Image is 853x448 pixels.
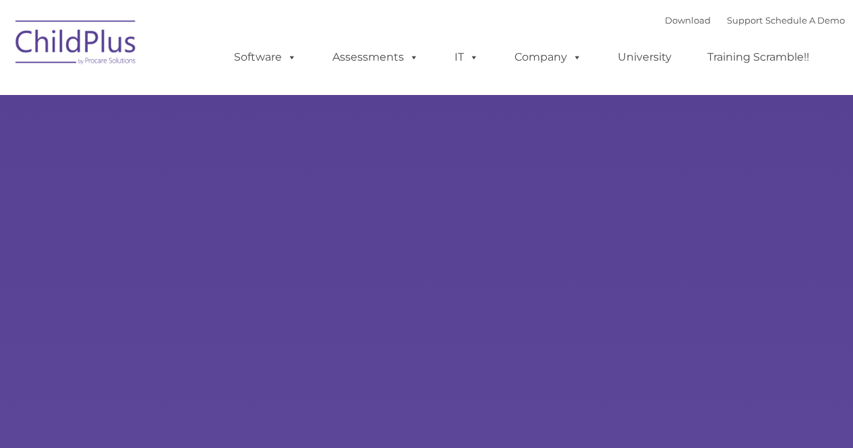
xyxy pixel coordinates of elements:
font: | [665,15,845,26]
a: Support [727,15,763,26]
a: Schedule A Demo [765,15,845,26]
a: Assessments [319,44,432,71]
a: Company [501,44,595,71]
a: Training Scramble!! [694,44,823,71]
a: University [604,44,685,71]
a: IT [441,44,492,71]
a: Download [665,15,711,26]
img: ChildPlus by Procare Solutions [9,11,144,78]
a: Software [220,44,310,71]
